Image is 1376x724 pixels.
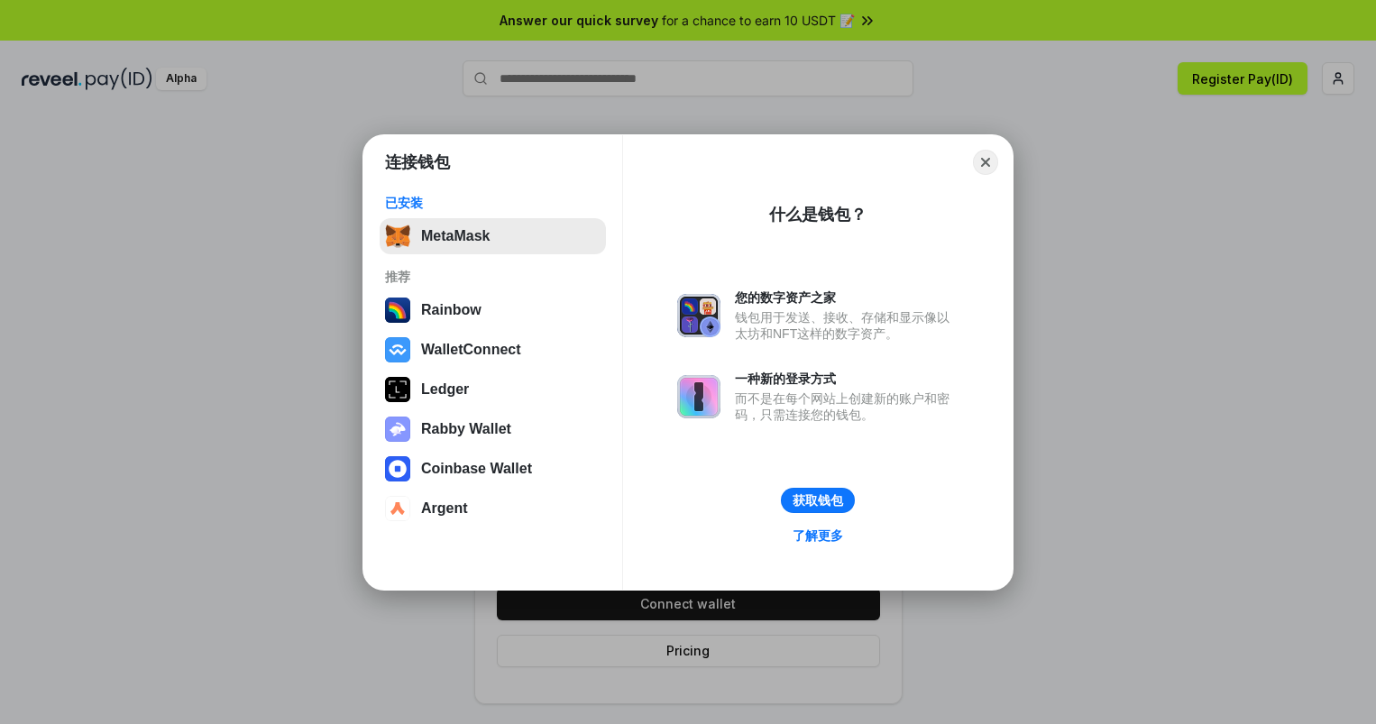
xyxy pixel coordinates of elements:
a: 了解更多 [782,524,854,547]
img: svg+xml,%3Csvg%20width%3D%2228%22%20height%3D%2228%22%20viewBox%3D%220%200%2028%2028%22%20fill%3D... [385,337,410,362]
div: 什么是钱包？ [769,204,867,225]
div: 钱包用于发送、接收、存储和显示像以太坊和NFT这样的数字资产。 [735,309,959,342]
img: svg+xml,%3Csvg%20fill%3D%22none%22%20height%3D%2233%22%20viewBox%3D%220%200%2035%2033%22%20width%... [385,224,410,249]
button: Close [973,150,998,175]
h1: 连接钱包 [385,151,450,173]
div: 已安装 [385,195,601,211]
div: 推荐 [385,269,601,285]
button: Coinbase Wallet [380,451,606,487]
img: svg+xml,%3Csvg%20xmlns%3D%22http%3A%2F%2Fwww.w3.org%2F2000%2Fsvg%22%20fill%3D%22none%22%20viewBox... [385,417,410,442]
div: 一种新的登录方式 [735,371,959,387]
div: 了解更多 [793,527,843,544]
button: Rabby Wallet [380,411,606,447]
div: Argent [421,500,468,517]
div: Rainbow [421,302,482,318]
img: svg+xml,%3Csvg%20xmlns%3D%22http%3A%2F%2Fwww.w3.org%2F2000%2Fsvg%22%20fill%3D%22none%22%20viewBox... [677,294,720,337]
img: svg+xml,%3Csvg%20xmlns%3D%22http%3A%2F%2Fwww.w3.org%2F2000%2Fsvg%22%20fill%3D%22none%22%20viewBox... [677,375,720,418]
button: Argent [380,490,606,527]
div: WalletConnect [421,342,521,358]
div: 您的数字资产之家 [735,289,959,306]
img: svg+xml,%3Csvg%20xmlns%3D%22http%3A%2F%2Fwww.w3.org%2F2000%2Fsvg%22%20width%3D%2228%22%20height%3... [385,377,410,402]
img: svg+xml,%3Csvg%20width%3D%22120%22%20height%3D%22120%22%20viewBox%3D%220%200%20120%20120%22%20fil... [385,298,410,323]
button: Ledger [380,371,606,408]
img: svg+xml,%3Csvg%20width%3D%2228%22%20height%3D%2228%22%20viewBox%3D%220%200%2028%2028%22%20fill%3D... [385,496,410,521]
button: Rainbow [380,292,606,328]
div: Coinbase Wallet [421,461,532,477]
div: MetaMask [421,228,490,244]
button: WalletConnect [380,332,606,368]
div: Rabby Wallet [421,421,511,437]
button: 获取钱包 [781,488,855,513]
button: MetaMask [380,218,606,254]
img: svg+xml,%3Csvg%20width%3D%2228%22%20height%3D%2228%22%20viewBox%3D%220%200%2028%2028%22%20fill%3D... [385,456,410,481]
div: 而不是在每个网站上创建新的账户和密码，只需连接您的钱包。 [735,390,959,423]
div: Ledger [421,381,469,398]
div: 获取钱包 [793,492,843,509]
